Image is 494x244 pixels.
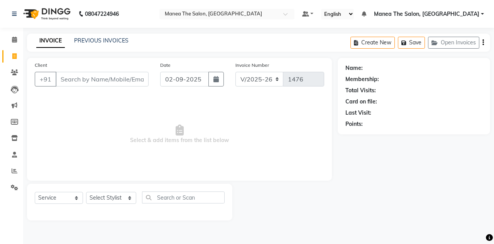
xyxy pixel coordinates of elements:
[345,109,371,117] div: Last Visit:
[398,37,425,49] button: Save
[35,96,324,173] span: Select & add items from the list below
[428,37,479,49] button: Open Invoices
[345,75,379,83] div: Membership:
[36,34,65,48] a: INVOICE
[345,98,377,106] div: Card on file:
[56,72,149,86] input: Search by Name/Mobile/Email/Code
[74,37,129,44] a: PREVIOUS INVOICES
[235,62,269,69] label: Invoice Number
[20,3,73,25] img: logo
[35,62,47,69] label: Client
[35,72,56,86] button: +91
[345,120,363,128] div: Points:
[85,3,119,25] b: 08047224946
[142,191,225,203] input: Search or Scan
[374,10,479,18] span: Manea The Salon, [GEOGRAPHIC_DATA]
[350,37,395,49] button: Create New
[345,64,363,72] div: Name:
[160,62,171,69] label: Date
[345,86,376,95] div: Total Visits:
